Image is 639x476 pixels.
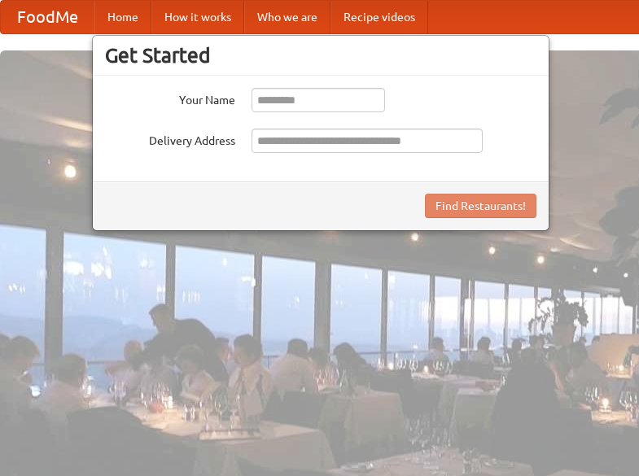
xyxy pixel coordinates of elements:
[244,1,330,33] a: Who we are
[1,1,94,33] a: FoodMe
[151,1,244,33] a: How it works
[330,1,428,33] a: Recipe videos
[105,88,235,108] label: Your Name
[105,129,235,149] label: Delivery Address
[94,1,151,33] a: Home
[105,43,536,68] h3: Get Started
[425,194,536,218] button: Find Restaurants!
